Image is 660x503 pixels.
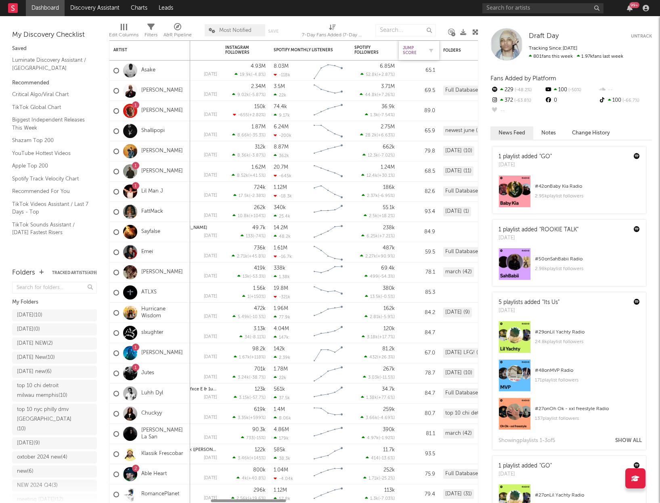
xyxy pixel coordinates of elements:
div: [DATE] [204,173,217,178]
span: +30.1 % [379,174,394,178]
div: A&R Pipeline [163,30,192,40]
div: 100 [544,85,598,95]
span: +104 % [250,214,264,218]
a: [DATE] New(10) [12,352,97,364]
div: [DATE] NEW ( 2 ) [17,339,53,348]
a: FattMack [141,208,163,215]
span: 12.4k [367,174,377,178]
div: 36.9k [381,104,395,109]
button: Show All [615,438,642,443]
span: -655 [238,113,248,117]
div: 69.4k [381,266,395,271]
span: 44.8k [365,93,377,97]
span: +6.63 % [378,133,394,138]
div: 4.93M [251,64,266,69]
div: -645k [274,173,291,178]
div: top 10 chi detroit milwau memphis ( 10 ) [17,381,74,400]
div: ( ) [360,92,395,97]
div: Folders [443,48,504,53]
div: 89.0 [403,106,435,116]
div: 19.8M [274,286,288,291]
div: -200k [274,133,291,138]
a: #42onBaby Kia Radio2.95kplaylist followers [492,175,646,214]
div: newest june (24) [443,126,487,136]
span: +7.26 % [378,93,394,97]
div: ( ) [362,193,395,198]
input: Search... [375,24,436,36]
span: Draft Day [529,33,559,40]
svg: Chart title [310,101,346,121]
a: oxtober 2024 new(4) [12,451,97,463]
div: 100 [598,95,652,106]
span: 801 fans this week [529,54,573,59]
span: Most Notified [219,28,251,33]
div: 25.4k [274,214,290,219]
div: 0 [544,95,598,106]
div: 1 playlist added [499,226,578,234]
a: [DATE](9) [12,437,97,449]
a: Able Heart [141,471,167,478]
div: 2.95k playlist followers [535,191,640,201]
span: +7.21 % [379,234,394,239]
span: -53.3 % [251,275,264,279]
div: 1.96M [274,306,288,311]
span: +41.5 % [249,174,264,178]
div: 14.2M [274,225,288,231]
span: 12.3k [368,153,378,158]
div: Filters [145,20,157,44]
div: ( ) [233,193,266,198]
span: -0.5 % [382,295,394,299]
div: [DATE] [204,234,217,238]
div: ( ) [360,254,395,259]
div: top 10 nyc philly dmv [GEOGRAPHIC_DATA] ( 10 ) [17,405,74,434]
div: 472k [254,306,266,311]
a: [PERSON_NAME] [141,350,183,356]
a: Apple Top 200 [12,161,89,170]
div: 84.9 [403,227,435,237]
div: [DATE] (11) [443,166,474,176]
div: -- [490,106,544,116]
div: [DATE] (10) [443,146,474,156]
span: 2.71k [237,254,247,259]
div: 1.38k [274,274,290,279]
div: [DATE] New ( 10 ) [17,353,55,363]
div: 1.56k [253,286,266,291]
span: Fans Added by Platform [490,75,556,82]
div: ( ) [232,132,266,138]
div: 1.24M [381,165,395,170]
span: 17.5k [239,194,249,198]
button: Save [268,29,279,34]
a: Shazam Top 200 [12,136,89,145]
button: News Feed [490,126,533,140]
div: Instagram Followers [225,45,254,55]
span: 1.97k fans last week [529,54,623,59]
div: new ( 6 ) [17,467,34,476]
div: [DATE] [204,133,217,137]
span: +18.2 % [379,214,394,218]
div: 2.34M [251,84,266,89]
div: 49.7k [252,225,266,231]
div: -321k [274,294,290,300]
div: -16.7k [274,254,292,259]
div: 48.2k [274,234,291,239]
div: [DATE] [204,274,217,279]
div: Recommended [12,78,97,88]
div: [DATE] new ( 6 ) [17,367,52,377]
span: 9.02k [237,93,249,97]
a: Shallipopi [141,128,165,134]
div: 22k [274,92,286,98]
span: 499 [370,275,378,279]
svg: Chart title [310,81,346,101]
div: ( ) [233,213,266,218]
div: 55.1k [383,205,395,210]
div: 68.5 [403,167,435,176]
a: Luminate Discovery Assistant / [GEOGRAPHIC_DATA] [12,56,89,72]
div: 229 [490,85,544,95]
div: 262k [254,205,266,210]
div: 380k [383,286,395,291]
span: 6.25k [367,234,378,239]
span: Tracking Since: [DATE] [529,46,577,51]
div: ( ) [233,112,266,117]
a: Asake [141,67,155,74]
div: # 50 on SahBabii Radio [535,254,640,264]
